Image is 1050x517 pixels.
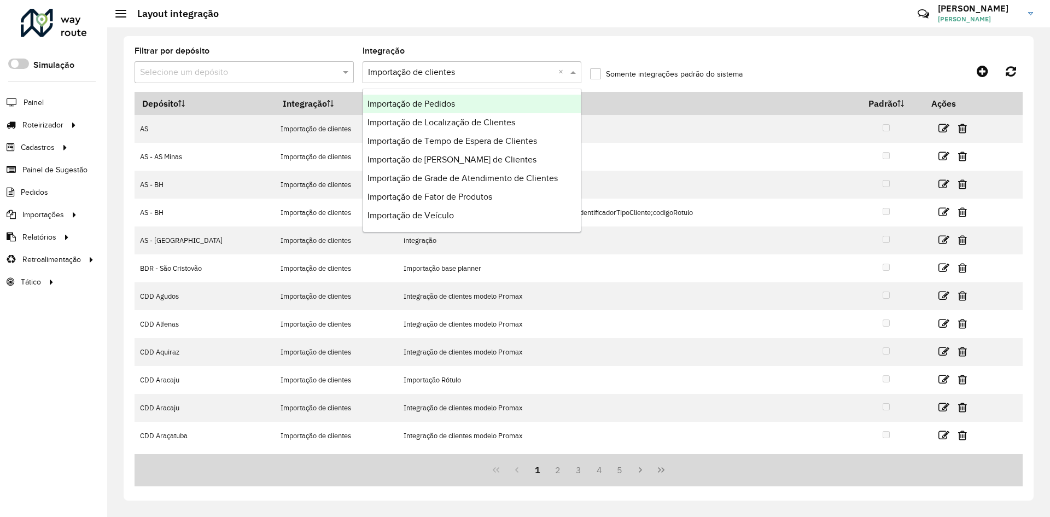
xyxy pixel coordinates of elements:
[135,310,275,338] td: CDD Alfenas
[958,344,967,359] a: Excluir
[275,282,398,310] td: Importação de clientes
[958,372,967,387] a: Excluir
[367,173,558,183] span: Importação de Grade de Atendimento de Clientes
[938,288,949,303] a: Editar
[135,44,209,57] label: Filtrar por depósito
[126,8,219,20] h2: Layout integração
[589,460,610,480] button: 4
[135,366,275,394] td: CDD Aracaju
[275,199,398,226] td: Importação de clientes
[275,422,398,450] td: Importação de clientes
[363,44,405,57] label: Integração
[938,205,949,219] a: Editar
[135,422,275,450] td: CDD Araçatuba
[958,121,967,136] a: Excluir
[590,68,743,80] label: Somente integrações padrão do sistema
[938,344,949,359] a: Editar
[275,115,398,143] td: Importação de clientes
[938,260,949,275] a: Editar
[938,233,949,247] a: Editar
[24,97,44,108] span: Painel
[924,92,990,115] th: Ações
[958,428,967,443] a: Excluir
[848,92,924,115] th: Padrão
[958,316,967,331] a: Excluir
[547,460,568,480] button: 2
[135,92,275,115] th: Depósito
[135,254,275,282] td: BDR - São Cristovão
[275,171,398,199] td: Importação de clientes
[275,143,398,171] td: Importação de clientes
[21,142,55,153] span: Cadastros
[275,254,398,282] td: Importação de clientes
[398,310,848,338] td: Integração de clientes modelo Promax
[363,89,582,233] ng-dropdown-panel: Options list
[367,211,454,220] span: Importação de Veículo
[610,460,631,480] button: 5
[22,119,63,131] span: Roteirizador
[958,149,967,164] a: Excluir
[938,177,949,191] a: Editar
[135,226,275,254] td: AS - [GEOGRAPHIC_DATA]
[135,171,275,199] td: AS - BH
[367,136,537,146] span: Importação de Tempo de Espera de Clientes
[367,118,515,127] span: Importação de Localização de Clientes
[630,460,651,480] button: Next Page
[938,428,949,443] a: Editar
[568,460,589,480] button: 3
[398,282,848,310] td: Integração de clientes modelo Promax
[33,59,74,72] label: Simulação
[398,338,848,366] td: Integração de clientes modelo Promax
[958,288,967,303] a: Excluir
[938,3,1020,14] h3: [PERSON_NAME]
[912,2,935,26] a: Contato Rápido
[938,316,949,331] a: Editar
[398,199,848,226] td: deposito;CodigoCliente;NomeCliente;Latitude;Longitude;identificadorTipoCliente;codigoRotulo
[135,394,275,422] td: CDD Aracaju
[958,400,967,415] a: Excluir
[22,231,56,243] span: Relatórios
[558,66,568,79] span: Clear all
[21,187,48,198] span: Pedidos
[22,164,87,176] span: Painel de Sugestão
[938,400,949,415] a: Editar
[938,14,1020,24] span: [PERSON_NAME]
[367,192,492,201] span: Importação de Fator de Produtos
[398,171,848,199] td: Importação Rotulos
[275,366,398,394] td: Importação de clientes
[958,233,967,247] a: Excluir
[938,372,949,387] a: Editar
[938,149,949,164] a: Editar
[275,92,398,115] th: Integração
[22,254,81,265] span: Retroalimentação
[958,260,967,275] a: Excluir
[135,115,275,143] td: AS
[275,338,398,366] td: Importação de clientes
[398,115,848,143] td: Customer.dl
[527,460,548,480] button: 1
[367,99,455,108] span: Importação de Pedidos
[135,338,275,366] td: CDD Aquiraz
[22,209,64,220] span: Importações
[958,205,967,219] a: Excluir
[398,226,848,254] td: integração
[135,143,275,171] td: AS - AS Minas
[958,177,967,191] a: Excluir
[135,199,275,226] td: AS - BH
[275,394,398,422] td: Importação de clientes
[398,394,848,422] td: Integração de clientes modelo Promax
[21,276,41,288] span: Tático
[398,143,848,171] td: Importação Rótulo
[398,366,848,394] td: Importação Rótulo
[275,226,398,254] td: Importação de clientes
[398,92,848,115] th: Layout
[938,121,949,136] a: Editar
[398,422,848,450] td: Integração de clientes modelo Promax
[275,310,398,338] td: Importação de clientes
[135,282,275,310] td: CDD Agudos
[651,460,672,480] button: Last Page
[367,155,536,164] span: Importação de [PERSON_NAME] de Clientes
[398,254,848,282] td: Importação base planner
